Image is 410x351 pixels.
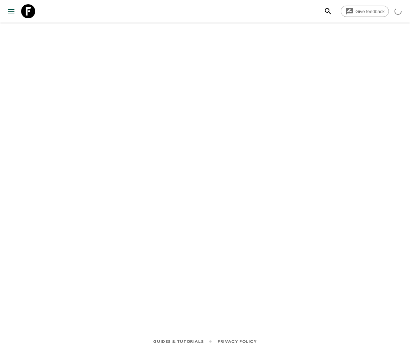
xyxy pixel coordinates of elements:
[341,6,389,17] a: Give feedback
[352,9,389,14] span: Give feedback
[321,4,335,18] button: search adventures
[153,338,203,345] a: Guides & Tutorials
[217,338,257,345] a: Privacy Policy
[4,4,18,18] button: menu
